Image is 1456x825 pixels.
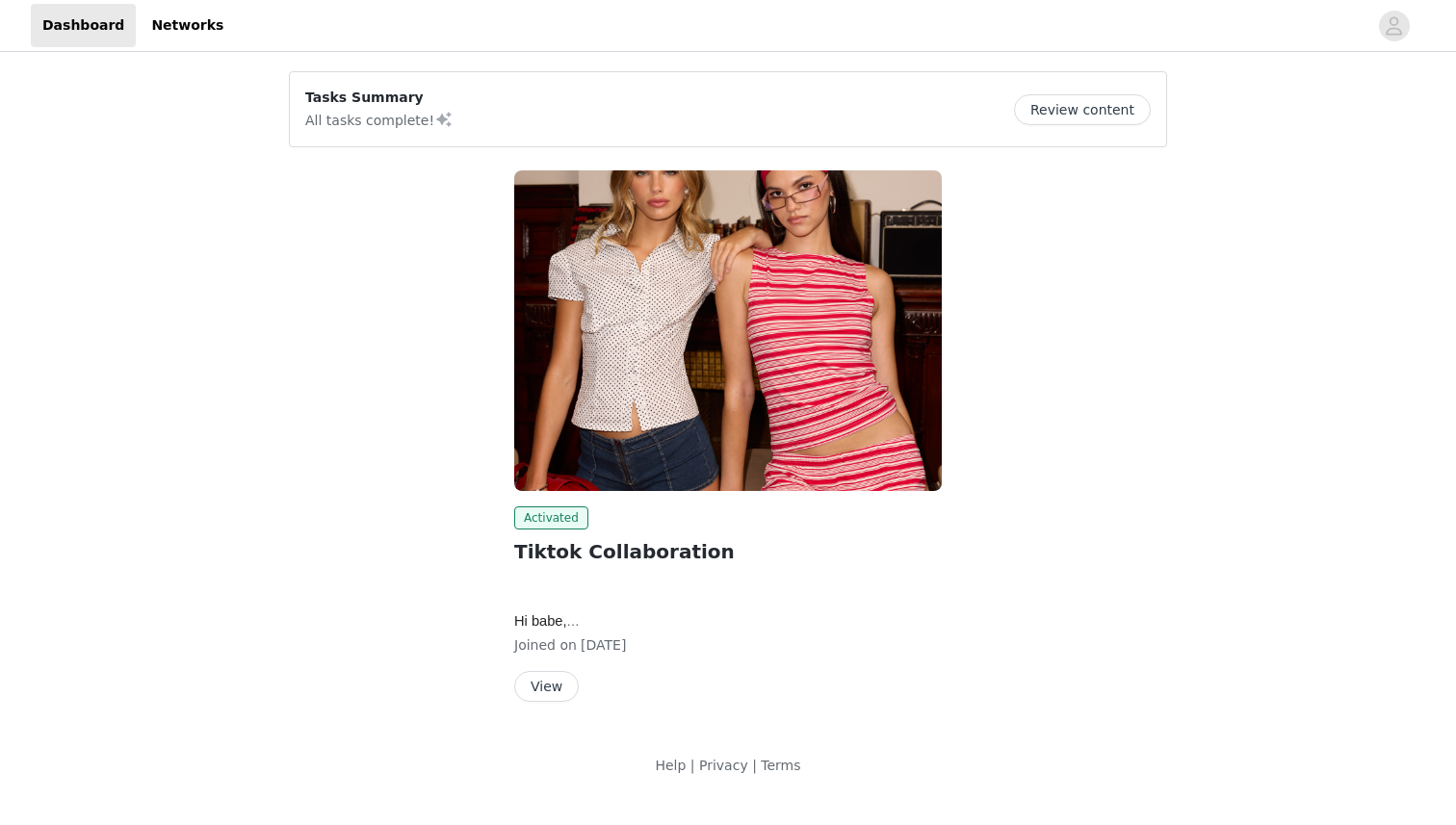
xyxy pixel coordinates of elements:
img: Edikted [514,170,942,491]
div: avatar [1385,11,1403,41]
a: Networks [140,4,235,47]
button: Review content [1014,94,1151,125]
span: Joined on [514,637,577,653]
span: Hi babe, [514,613,580,629]
p: Tasks Summary [305,88,454,108]
a: View [514,680,579,694]
a: Dashboard [31,4,136,47]
a: Help [655,758,686,773]
span: [DATE] [581,637,626,653]
a: Terms [761,758,800,773]
span: | [752,758,757,773]
a: Privacy [699,758,748,773]
span: | [690,758,695,773]
button: View [514,671,579,702]
h2: Tiktok Collaboration [514,537,942,566]
p: All tasks complete! [305,108,454,131]
span: Activated [514,506,588,529]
